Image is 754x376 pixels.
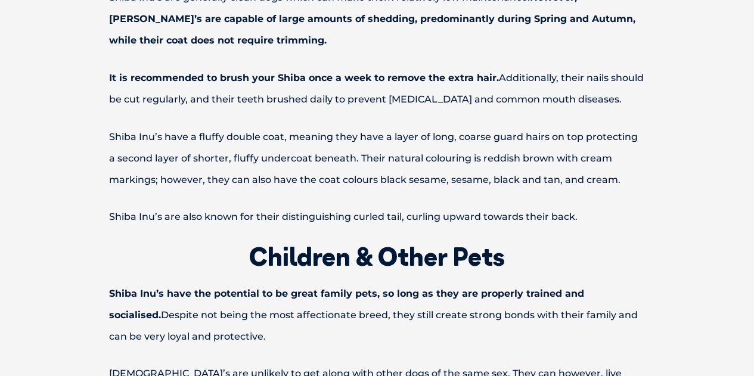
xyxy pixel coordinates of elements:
p: Shiba Inu’s have a fluffy double coat, meaning they have a layer of long, coarse guard hairs on t... [67,126,687,191]
strong: It is recommended to brush your Shiba once a week to remove the extra hair. [109,72,499,83]
p: Shiba Inu’s are also known for their distinguishing curled tail, curling upward towards their back. [67,206,687,228]
p: Despite not being the most affectionate breed, they still create strong bonds with their family a... [67,282,687,347]
strong: Shiba Inu’s have the potential to be great family pets, so long as they are properly trained and ... [109,287,584,320]
p: Additionally, their nails should be cut regularly, and their teeth brushed daily to prevent [MEDI... [67,67,687,110]
h2: Children & Other Pets [67,244,687,269]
